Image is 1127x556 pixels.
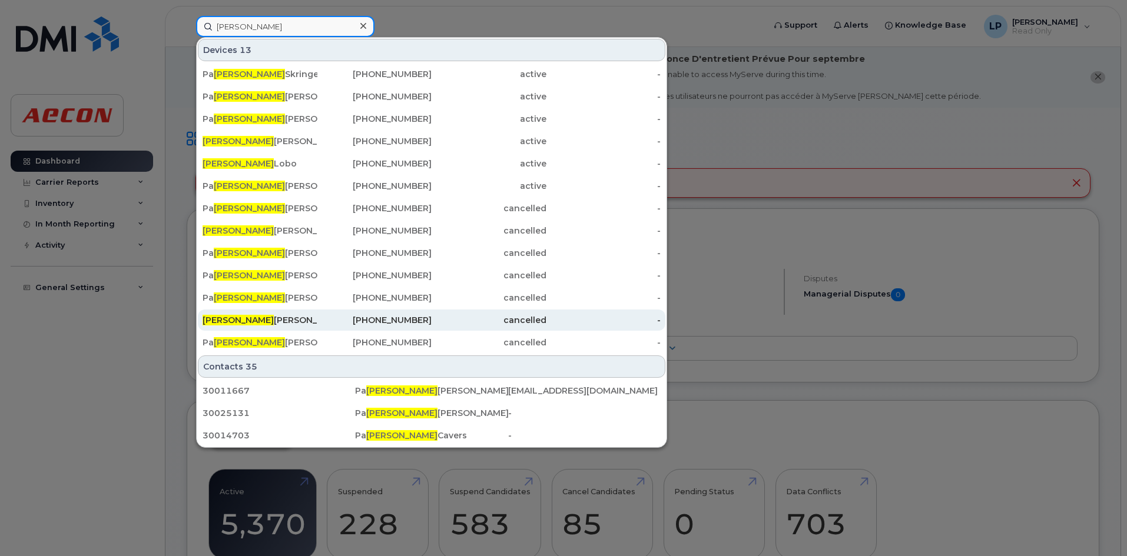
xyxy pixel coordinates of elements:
[214,203,285,214] span: [PERSON_NAME]
[432,91,546,102] div: active
[214,337,285,348] span: [PERSON_NAME]
[203,385,355,397] div: 30011667
[432,113,546,125] div: active
[214,181,285,191] span: [PERSON_NAME]
[317,247,432,259] div: [PHONE_NUMBER]
[546,337,661,348] div: -
[546,158,661,169] div: -
[198,402,665,424] a: 30025131Pa[PERSON_NAME][PERSON_NAME]-
[198,108,665,129] a: Pa[PERSON_NAME][PERSON_NAME][PHONE_NUMBER]active-
[198,198,665,219] a: Pa[PERSON_NAME][PERSON_NAME][PHONE_NUMBER]cancelled-
[198,265,665,286] a: Pa[PERSON_NAME][PERSON_NAME][PHONE_NUMBER]cancelled-
[203,136,274,147] span: [PERSON_NAME]
[203,315,274,325] span: [PERSON_NAME]
[203,158,317,169] div: Lobo
[432,68,546,80] div: active
[214,270,285,281] span: [PERSON_NAME]
[355,430,508,441] div: Pa Cavers
[203,247,317,259] div: Pa [PERSON_NAME]
[198,380,665,401] a: 30011667Pa[PERSON_NAME][PERSON_NAME][EMAIL_ADDRESS][DOMAIN_NAME]
[355,407,508,419] div: Pa [PERSON_NAME]
[198,287,665,308] a: Pa[PERSON_NAME][PERSON_NAME][PHONE_NUMBER]cancelled-
[317,292,432,304] div: [PHONE_NUMBER]
[198,86,665,107] a: Pa[PERSON_NAME][PERSON_NAME][PHONE_NUMBER]active-
[198,220,665,241] a: [PERSON_NAME][PERSON_NAME][PHONE_NUMBER]cancelled-
[546,113,661,125] div: -
[214,91,285,102] span: [PERSON_NAME]
[546,292,661,304] div: -
[366,385,437,396] span: [PERSON_NAME]
[546,247,661,259] div: -
[432,158,546,169] div: active
[203,202,317,214] div: Pa [PERSON_NAME]
[203,430,355,441] div: 30014703
[355,385,508,397] div: Pa [PERSON_NAME]
[317,91,432,102] div: [PHONE_NUMBER]
[214,292,285,303] span: [PERSON_NAME]
[203,180,317,192] div: Pa [PERSON_NAME]
[317,314,432,326] div: [PHONE_NUMBER]
[317,269,432,281] div: [PHONE_NUMBER]
[546,269,661,281] div: -
[508,407,661,419] div: -
[198,64,665,85] a: Pa[PERSON_NAME]Skringer[PHONE_NUMBER]active-
[203,91,317,102] div: Pa [PERSON_NAME]
[317,225,432,237] div: [PHONE_NUMBER]
[432,180,546,192] div: active
[317,202,432,214] div: [PHONE_NUMBER]
[203,314,317,326] div: [PERSON_NAME]
[432,225,546,237] div: cancelled
[203,407,355,419] div: 30025131
[546,225,661,237] div: -
[432,135,546,147] div: active
[203,269,317,281] div: Pa [PERSON_NAME]
[317,158,432,169] div: [PHONE_NUMBER]
[546,180,661,192] div: -
[203,337,317,348] div: Pa [PERSON_NAME]-aecon Mining
[366,430,437,441] span: [PERSON_NAME]
[214,248,285,258] span: [PERSON_NAME]
[508,430,661,441] div: -
[198,332,665,353] a: Pa[PERSON_NAME][PERSON_NAME]-aecon Mining[PHONE_NUMBER]cancelled-
[317,113,432,125] div: [PHONE_NUMBER]
[203,113,317,125] div: Pa [PERSON_NAME]
[198,425,665,446] a: 30014703Pa[PERSON_NAME]Cavers-
[203,292,317,304] div: Pa [PERSON_NAME]
[432,337,546,348] div: cancelled
[246,361,257,372] span: 35
[546,202,661,214] div: -
[203,225,317,237] div: [PERSON_NAME]
[508,385,661,397] div: [EMAIL_ADDRESS][DOMAIN_NAME]
[546,135,661,147] div: -
[198,175,665,197] a: Pa[PERSON_NAME][PERSON_NAME][PHONE_NUMBER]active-
[317,68,432,80] div: [PHONE_NUMBER]
[546,91,661,102] div: -
[198,355,665,378] div: Contacts
[214,114,285,124] span: [PERSON_NAME]
[432,247,546,259] div: cancelled
[546,68,661,80] div: -
[198,242,665,264] a: Pa[PERSON_NAME][PERSON_NAME][PHONE_NUMBER]cancelled-
[317,337,432,348] div: [PHONE_NUMBER]
[317,180,432,192] div: [PHONE_NUMBER]
[546,314,661,326] div: -
[317,135,432,147] div: [PHONE_NUMBER]
[432,314,546,326] div: cancelled
[432,292,546,304] div: cancelled
[214,69,285,79] span: [PERSON_NAME]
[203,68,317,80] div: Pa Skringer
[203,158,274,169] span: [PERSON_NAME]
[198,39,665,61] div: Devices
[432,202,546,214] div: cancelled
[198,309,665,331] a: [PERSON_NAME][PERSON_NAME][PHONE_NUMBER]cancelled-
[198,131,665,152] a: [PERSON_NAME][PERSON_NAME][PHONE_NUMBER]active-
[203,135,317,147] div: [PERSON_NAME]
[432,269,546,281] div: cancelled
[366,408,437,418] span: [PERSON_NAME]
[240,44,251,56] span: 13
[203,225,274,236] span: [PERSON_NAME]
[198,153,665,174] a: [PERSON_NAME]Lobo[PHONE_NUMBER]active-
